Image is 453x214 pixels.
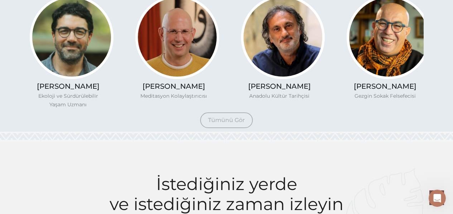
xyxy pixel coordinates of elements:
span: Ekoloji ve Sürdürülebilir Yaşam Uzmanı [38,93,98,108]
span: Meditasyon Kolaylaştırıcısı [140,93,207,99]
span: Tümünü Gör [208,117,245,123]
p: İstediğiniz yerde ve istediğiniz zaman izleyin [30,174,424,214]
iframe: Intercom live chat [429,190,446,207]
span: Anadolu Kültür Tarihçisi [249,93,309,99]
a: [PERSON_NAME] [37,82,100,91]
a: [PERSON_NAME] [143,82,205,91]
a: Tümünü Gör [200,112,253,128]
a: [PERSON_NAME] [354,82,416,91]
a: [PERSON_NAME] [248,82,311,91]
span: Gezgin Sokak Felsefecisi [355,93,416,99]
